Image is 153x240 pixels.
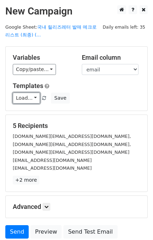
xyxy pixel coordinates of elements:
h5: Advanced [13,203,140,211]
a: Templates [13,82,43,89]
a: Send Test Email [63,225,117,239]
span: Daily emails left: 35 [100,23,148,31]
iframe: Chat Widget [118,206,153,240]
a: Copy/paste... [13,64,56,75]
small: [EMAIL_ADDRESS][DOMAIN_NAME] [13,165,92,171]
h5: Email column [82,54,140,62]
a: Daily emails left: 35 [100,24,148,30]
small: Google Sheet: [5,24,97,38]
h5: 5 Recipients [13,122,140,130]
h2: New Campaign [5,5,148,17]
h5: Variables [13,54,71,62]
a: Preview [30,225,62,239]
a: 국내 릴리즈레터 발매 메크로 리스트 (최종) (... [5,24,97,38]
a: +2 more [13,176,39,185]
a: Load... [13,93,40,104]
button: Save [51,93,69,104]
a: Send [5,225,29,239]
small: [DOMAIN_NAME][EMAIL_ADDRESS][DOMAIN_NAME], [DOMAIN_NAME][EMAIL_ADDRESS][DOMAIN_NAME], [DOMAIN_NAM... [13,134,131,155]
small: [EMAIL_ADDRESS][DOMAIN_NAME] [13,158,92,163]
